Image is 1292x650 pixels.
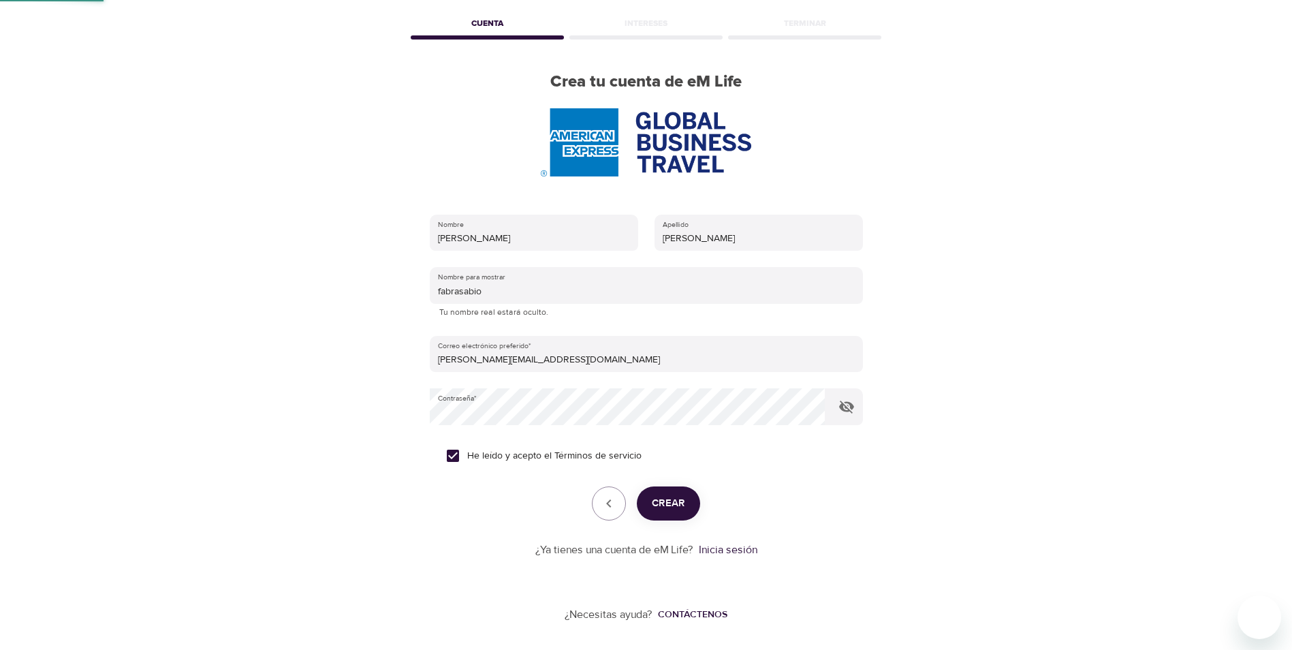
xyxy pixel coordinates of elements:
[1238,595,1281,639] iframe: Button to launch messaging window
[699,543,757,557] a: Inicia sesión
[554,449,642,463] a: Términos de servicio
[467,450,552,462] font: He leído y acepto el
[652,608,727,621] a: Contáctenos
[637,486,700,521] button: Crear
[535,542,693,558] p: ¿Ya tienes una cuenta de eM Life?
[408,72,885,92] h2: Crea tu cuenta de eM Life
[439,306,853,320] p: Tu nombre real estará oculto.
[658,608,727,621] div: Contáctenos
[652,495,685,512] span: Crear
[541,108,751,176] img: AmEx%20GBT%20logo.png
[565,607,652,623] p: ¿Necesitas ayuda?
